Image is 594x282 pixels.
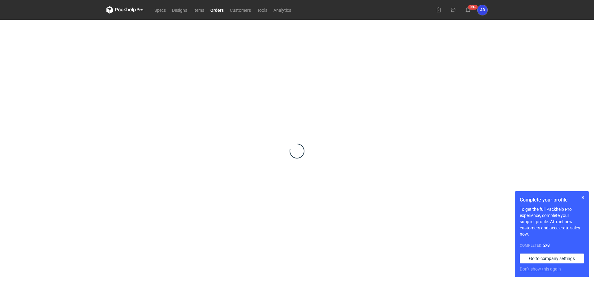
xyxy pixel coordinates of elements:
[270,6,294,14] a: Analytics
[520,196,584,204] h1: Complete your profile
[151,6,169,14] a: Specs
[477,5,488,15] button: AD
[520,254,584,263] a: Go to company settings
[227,6,254,14] a: Customers
[579,194,587,201] button: Skip for now
[106,6,144,14] svg: Packhelp Pro
[520,242,584,249] div: Completed:
[477,5,488,15] div: Anita Dolczewska
[463,5,473,15] button: 99+
[543,243,550,248] strong: 2 / 8
[520,206,584,237] p: To get the full Packhelp Pro experience, complete your supplier profile. Attract new customers an...
[169,6,190,14] a: Designs
[520,266,561,272] button: Don’t show this again
[207,6,227,14] a: Orders
[254,6,270,14] a: Tools
[190,6,207,14] a: Items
